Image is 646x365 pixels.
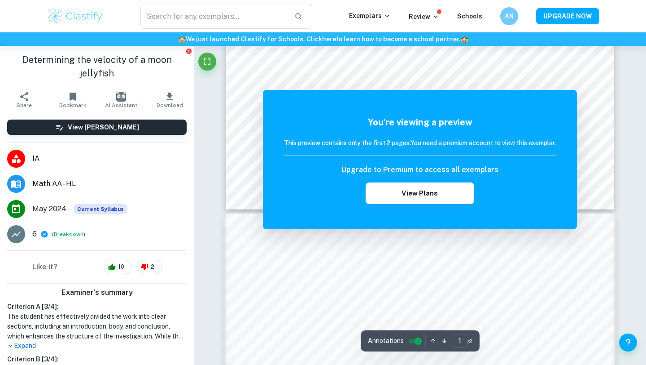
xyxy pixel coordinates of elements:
[157,102,183,108] span: Download
[74,204,127,214] span: Current Syllabus
[7,341,187,351] p: Expand
[48,87,97,112] button: Bookmark
[32,204,66,214] span: May 2024
[145,87,194,112] button: Download
[366,182,474,204] button: View Plans
[59,102,87,108] span: Bookmark
[105,102,137,108] span: AI Assistant
[7,53,187,80] h1: Determining the velocity of a moon jellyfish
[32,178,187,189] span: Math AA - HL
[7,354,187,364] h6: Criterion B [ 3 / 4 ]:
[457,13,482,20] a: Schools
[284,116,556,129] h5: You're viewing a preview
[52,230,85,239] span: ( )
[467,337,472,345] span: / 2
[198,53,216,71] button: Fullscreen
[32,229,37,240] p: 6
[341,165,498,175] h6: Upgrade to Premium to access all exemplars
[47,7,104,25] img: Clastify logo
[116,92,126,102] img: AI Assistant
[54,230,83,238] button: Breakdown
[2,34,644,44] h6: We just launched Clastify for Schools. Click to learn how to become a school partner.
[32,262,57,272] h6: Like it?
[322,36,336,43] a: here
[97,87,145,112] button: AI Assistant
[500,7,518,25] button: AN
[146,263,159,272] span: 2
[178,36,186,43] span: 🏫
[140,4,287,29] input: Search for any exemplars...
[368,336,404,346] span: Annotations
[185,48,192,54] button: Report issue
[7,120,187,135] button: View [PERSON_NAME]
[17,102,32,108] span: Share
[409,12,439,22] p: Review
[619,334,637,352] button: Help and Feedback
[7,312,187,341] h1: The student has effectively divided the work into clear sections, including an introduction, body...
[536,8,599,24] button: UPGRADE NOW
[504,11,515,21] h6: AN
[74,204,127,214] div: This exemplar is based on the current syllabus. Feel free to refer to it for inspiration/ideas wh...
[461,36,468,43] span: 🏫
[113,263,129,272] span: 10
[349,11,391,21] p: Exemplars
[68,122,139,132] h6: View [PERSON_NAME]
[4,287,190,298] h6: Examiner's summary
[32,153,187,164] span: IA
[7,302,187,312] h6: Criterion A [ 3 / 4 ]:
[284,138,556,148] h6: This preview contains only the first 2 pages. You need a premium account to view this exemplar.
